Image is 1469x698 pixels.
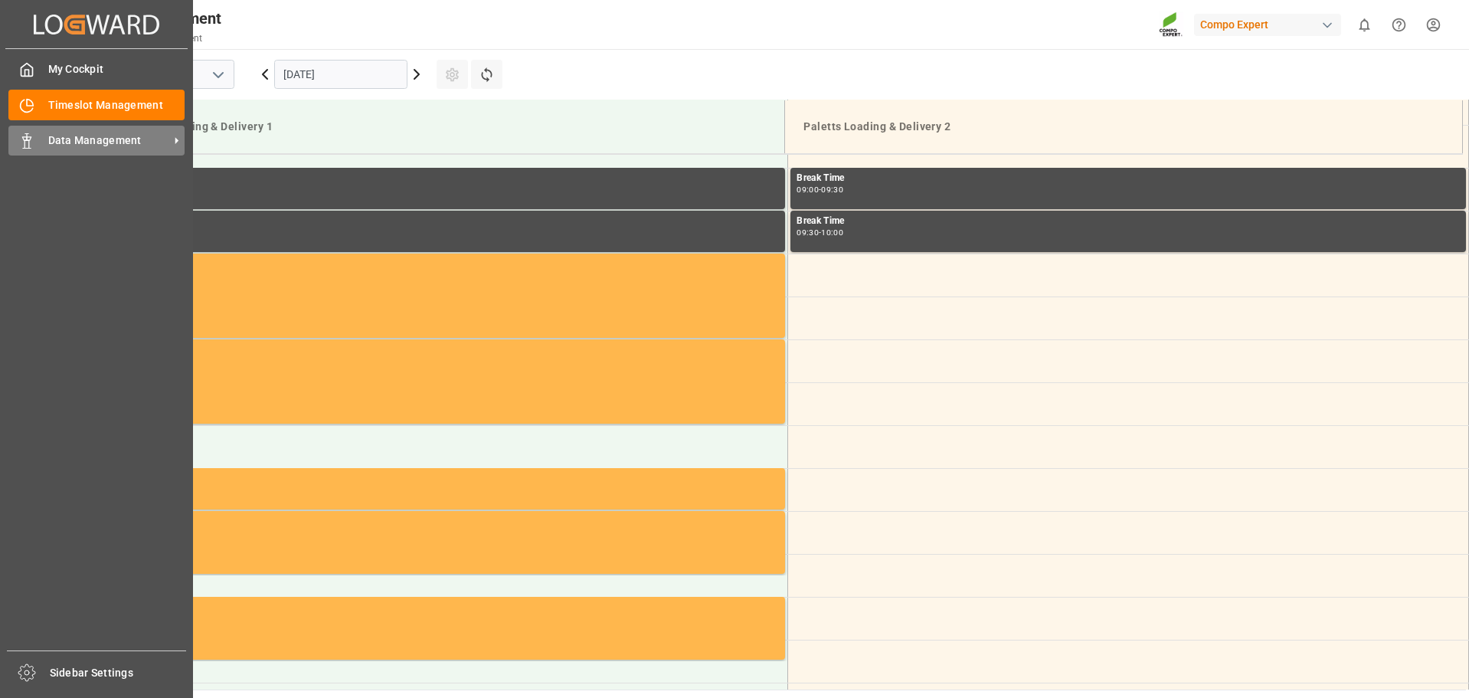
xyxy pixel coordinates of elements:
div: 09:00 [797,186,819,193]
div: 10:00 [821,229,843,236]
span: Data Management [48,133,169,149]
div: Break Time [116,171,779,186]
div: Occupied [116,600,779,615]
span: My Cockpit [48,61,185,77]
div: - [819,186,821,193]
button: Compo Expert [1194,10,1347,39]
div: Occupied [116,514,779,529]
button: Help Center [1382,8,1416,42]
span: Timeslot Management [48,97,185,113]
div: Occupied [116,342,779,358]
div: Paletts Loading & Delivery 2 [797,113,1450,141]
div: Occupied [116,257,779,272]
div: Paletts Loading & Delivery 1 [119,113,772,141]
img: Screenshot%202023-09-29%20at%2010.02.21.png_1712312052.png [1159,11,1183,38]
div: Break Time [797,171,1460,186]
div: Break Time [797,214,1460,229]
div: 09:30 [821,186,843,193]
div: Break Time [116,214,779,229]
button: open menu [206,63,229,87]
button: show 0 new notifications [1347,8,1382,42]
div: Occupied [116,471,779,487]
div: Compo Expert [1194,14,1341,36]
div: 09:30 [797,229,819,236]
input: DD.MM.YYYY [274,60,407,89]
a: My Cockpit [8,54,185,84]
a: Timeslot Management [8,90,185,120]
span: Sidebar Settings [50,665,187,681]
div: - [819,229,821,236]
